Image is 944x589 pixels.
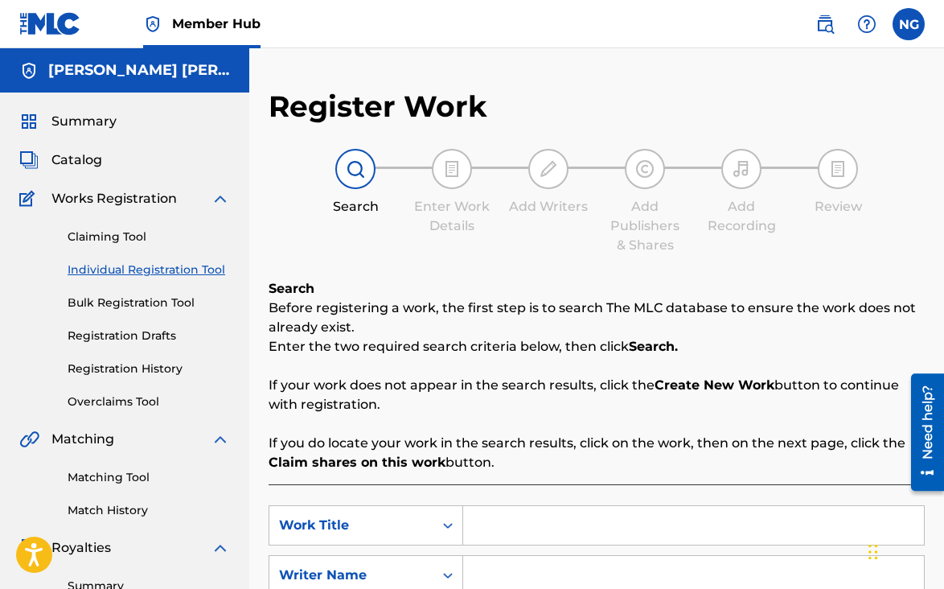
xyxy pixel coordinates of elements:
[442,159,462,179] img: step indicator icon for Enter Work Details
[868,528,878,576] div: Drag
[412,197,492,236] div: Enter Work Details
[211,189,230,208] img: expand
[68,294,230,311] a: Bulk Registration Tool
[19,150,39,170] img: Catalog
[143,14,162,34] img: Top Rightsholder
[68,502,230,519] a: Match History
[864,512,944,589] iframe: Chat Widget
[798,197,878,216] div: Review
[629,339,678,354] strong: Search.
[605,197,685,255] div: Add Publishers & Shares
[19,189,40,208] img: Works Registration
[172,14,261,33] span: Member Hub
[828,159,848,179] img: step indicator icon for Review
[635,159,655,179] img: step indicator icon for Add Publishers & Shares
[701,197,782,236] div: Add Recording
[19,112,39,131] img: Summary
[851,8,883,40] div: Help
[19,150,102,170] a: CatalogCatalog
[809,8,841,40] a: Public Search
[815,14,835,34] img: search
[269,281,314,296] b: Search
[19,538,39,558] img: Royalties
[346,159,365,179] img: step indicator icon for Search
[68,360,230,377] a: Registration History
[539,159,558,179] img: step indicator icon for Add Writers
[269,337,925,356] p: Enter the two required search criteria below, then click
[269,299,925,337] p: Before registering a work, the first step is to search The MLC database to ensure the work does n...
[655,377,774,393] strong: Create New Work
[19,61,39,80] img: Accounts
[68,327,230,344] a: Registration Drafts
[48,61,230,80] h5: Nicole Benet Graham
[279,516,424,535] div: Work Title
[51,112,117,131] span: Summary
[315,197,396,216] div: Search
[51,430,114,449] span: Matching
[279,566,424,585] div: Writer Name
[508,197,589,216] div: Add Writers
[68,469,230,486] a: Matching Tool
[857,14,876,34] img: help
[19,430,39,449] img: Matching
[899,367,944,496] iframe: Resource Center
[51,189,177,208] span: Works Registration
[68,229,230,245] a: Claiming Tool
[51,150,102,170] span: Catalog
[211,538,230,558] img: expand
[19,112,117,131] a: SummarySummary
[269,89,487,125] h2: Register Work
[893,8,925,40] div: User Menu
[68,393,230,410] a: Overclaims Tool
[19,12,81,35] img: MLC Logo
[732,159,751,179] img: step indicator icon for Add Recording
[269,455,445,470] strong: Claim shares on this work
[211,430,230,449] img: expand
[269,376,925,414] p: If your work does not appear in the search results, click the button to continue with registration.
[68,262,230,278] a: Individual Registration Tool
[269,434,925,472] p: If you do locate your work in the search results, click on the work, then on the next page, click...
[51,538,111,558] span: Royalties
